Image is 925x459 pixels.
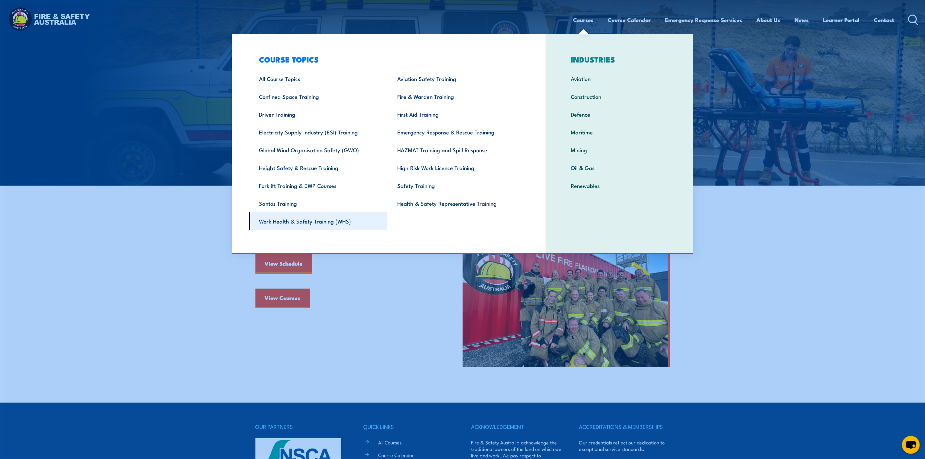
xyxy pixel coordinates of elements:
[387,87,525,105] a: Fire & Warden Training
[561,123,678,141] a: Maritime
[363,422,454,431] h4: QUICK LINKS
[249,159,387,177] a: Height Safety & Rescue Training
[561,87,678,105] a: Construction
[378,452,414,458] a: Course Calendar
[561,70,678,87] a: Aviation
[378,439,401,446] a: All Courses
[561,141,678,159] a: Mining
[561,177,678,194] a: Renewables
[823,11,860,29] a: Learner Portal
[561,159,678,177] a: Oil & Gas
[561,55,678,64] h3: INDUSTRIES
[387,159,525,177] a: High Risk Work Licence Training
[255,254,312,274] a: View Schedule
[757,11,781,29] a: About Us
[387,105,525,123] a: First Aid Training
[249,212,387,230] a: Work Health & Safety Training (WHS)
[561,105,678,123] a: Defence
[249,194,387,212] a: Santos Training
[249,123,387,141] a: Electricity Supply Industry (ESI) Training
[249,55,525,64] h3: COURSE TOPICS
[387,70,525,87] a: Aviation Safety Training
[249,105,387,123] a: Driver Training
[387,141,525,159] a: HAZMAT Training and Spill Response
[387,177,525,194] a: Safety Training
[255,289,310,308] a: View Courses
[608,11,651,29] a: Course Calendar
[874,11,895,29] a: Contact
[471,422,562,431] h4: ACKNOWLEDGEMENT
[249,177,387,194] a: Forklift Training & EWP Courses
[795,11,809,29] a: News
[255,422,346,431] h4: OUR PARTNERS
[249,141,387,159] a: Global Wind Organisation Safety (GWO)
[249,87,387,105] a: Confined Space Training
[387,194,525,212] a: Health & Safety Representative Training
[579,422,670,431] h4: ACCREDITATIONS & MEMBERSHIPS
[573,11,594,29] a: Courses
[665,11,742,29] a: Emergency Response Services
[463,212,670,367] img: FSA People – Team photo aug 2023
[387,123,525,141] a: Emergency Response & Rescue Training
[902,436,920,454] button: chat-button
[579,439,670,452] p: Our credentials reflect our dedication to exceptional service standards.
[249,70,387,87] a: All Course Topics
